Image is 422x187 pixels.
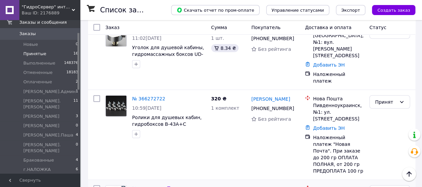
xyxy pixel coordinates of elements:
[211,35,224,41] span: 1 шт.
[76,113,78,119] span: 3
[76,41,78,48] span: 0
[211,25,227,30] span: Сумма
[23,70,52,76] span: Отмененные
[76,142,78,154] span: 0
[372,5,415,15] button: Создать заказ
[211,44,239,52] div: 8.34 ₴
[251,36,294,41] span: [PHONE_NUMBER]
[64,60,78,66] span: 148376
[23,113,59,119] span: [PERSON_NAME]
[23,142,76,154] span: [PERSON_NAME].[PERSON_NAME]
[22,10,80,16] div: Ваш ID: 2176889
[258,46,291,52] span: Без рейтинга
[375,98,396,106] div: Принят
[76,89,78,95] span: 1
[313,62,345,68] a: Добавить ЭН
[313,134,364,174] div: Наложенный платеж "Новая Почта". При заказе до 200 гр ОПЛАТА ПОЛНАЯ, от 200 гр ПРЕДОПЛАТА 100 гр
[105,95,127,117] a: Фото товару
[66,70,78,76] span: 18183
[313,71,364,84] div: Наложенный платеж
[76,157,78,163] span: 4
[341,8,360,13] span: Экспорт
[305,25,351,30] span: Доставка и оплата
[19,31,36,37] span: Заказы
[100,6,157,14] h1: Список заказов
[23,123,59,129] span: [PERSON_NAME]
[132,35,161,41] span: 11:02[DATE]
[76,132,78,138] span: 4
[272,8,324,13] span: Управление статусами
[313,125,345,131] a: Добавить ЭН
[23,132,73,138] span: [PERSON_NAME].Паша
[76,123,78,129] span: 0
[23,51,46,57] span: Принятые
[73,51,78,57] span: 16
[23,98,73,110] span: [PERSON_NAME].[PERSON_NAME]
[23,60,55,66] span: Выполненные
[313,95,364,102] div: Нова Пошта
[313,102,364,122] div: Пивденноукраинск, №1: ул. [STREET_ADDRESS]
[23,41,38,48] span: Новые
[171,5,260,15] button: Скачать отчет по пром-оплате
[132,45,204,64] a: Уголок для душевой кабины, гидромассажных боксов UD-01.
[132,96,165,101] a: № 366272722
[251,25,281,30] span: Покупатель
[76,167,78,173] span: 6
[23,167,51,173] span: г.НАЛОЖКА
[106,26,126,46] img: Фото товару
[106,96,126,116] img: Фото товару
[251,96,290,102] a: [PERSON_NAME]
[402,167,416,181] button: Наверх
[132,105,161,111] span: 10:59[DATE]
[176,7,254,13] span: Скачать отчет по пром-оплате
[313,32,364,59] div: [GEOGRAPHIC_DATA], №1: вул. [PERSON_NAME][STREET_ADDRESS]
[369,25,386,30] span: Статус
[76,79,78,85] span: 2
[19,19,67,25] span: Заказы и сообщения
[22,4,72,10] span: "ГидроСервер" интернет-магазин сантехники.
[132,115,201,133] a: Ролики для душевых кабин, гидробоксов B-43A+С комплект 8 штук
[105,25,119,30] span: Заказ
[266,5,329,15] button: Управление статусами
[105,25,127,47] a: Фото товару
[251,106,294,111] span: [PHONE_NUMBER]
[23,79,52,85] span: Оплаченные
[336,5,365,15] button: Экспорт
[258,116,291,122] span: Без рейтинга
[377,8,410,13] span: Создать заказ
[73,98,78,110] span: 11
[365,7,415,12] a: Создать заказ
[211,96,227,101] span: 320 ₴
[23,89,76,95] span: [PERSON_NAME].Админ
[211,105,239,111] span: 1 комплект
[23,157,54,163] span: Бракованные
